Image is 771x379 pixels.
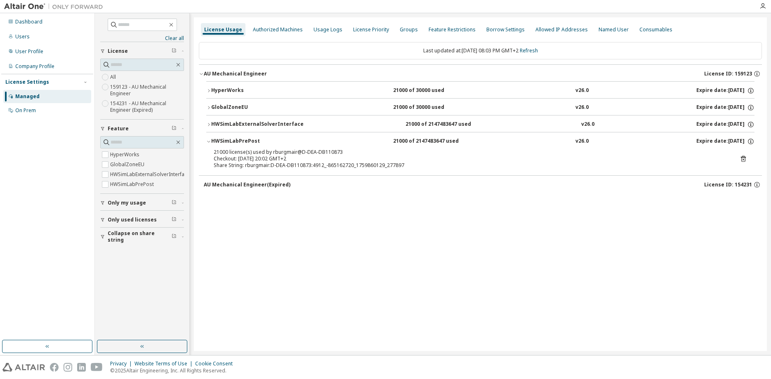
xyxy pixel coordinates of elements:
span: Collapse on share string [108,230,172,243]
div: HWSimLabPrePost [211,138,285,145]
button: Only my usage [100,194,184,212]
div: HyperWorks [211,87,285,94]
label: 159123 - AU Mechanical Engineer [110,82,184,99]
button: HWSimLabExternalSolverInterface21000 of 2147483647 usedv26.0Expire date:[DATE] [206,115,754,134]
div: 21000 of 30000 used [393,87,467,94]
div: v26.0 [575,104,589,111]
div: GlobalZoneEU [211,104,285,111]
div: Last updated at: [DATE] 08:03 PM GMT+2 [199,42,762,59]
a: Clear all [100,35,184,42]
div: v26.0 [575,87,589,94]
a: Refresh [520,47,538,54]
div: Expire date: [DATE] [696,121,754,128]
span: Only my usage [108,200,146,206]
div: Users [15,33,30,40]
label: 154231 - AU Mechanical Engineer (Expired) [110,99,184,115]
div: Expire date: [DATE] [696,104,754,111]
label: HyperWorks [110,150,141,160]
span: Clear filter [172,125,177,132]
div: Borrow Settings [486,26,525,33]
div: Checkout: [DATE] 20:02 GMT+2 [214,155,727,162]
div: Website Terms of Use [134,360,195,367]
div: 21000 license(s) used by rburgmair@D-DEA-DB110873 [214,149,727,155]
div: Allowed IP Addresses [535,26,588,33]
div: Dashboard [15,19,42,25]
span: Only used licenses [108,217,157,223]
span: Clear filter [172,233,177,240]
span: License [108,48,128,54]
button: HyperWorks21000 of 30000 usedv26.0Expire date:[DATE] [206,82,754,100]
div: Managed [15,93,40,100]
span: License ID: 159123 [704,71,752,77]
span: Feature [108,125,129,132]
div: HWSimLabExternalSolverInterface [211,121,304,128]
div: Consumables [639,26,672,33]
div: AU Mechanical Engineer [204,71,267,77]
button: Feature [100,120,184,138]
img: altair_logo.svg [2,363,45,372]
div: Groups [400,26,418,33]
button: HWSimLabPrePost21000 of 2147483647 usedv26.0Expire date:[DATE] [206,132,754,151]
div: 21000 of 2147483647 used [393,138,467,145]
button: License [100,42,184,60]
span: Clear filter [172,217,177,223]
div: AU Mechanical Engineer (Expired) [204,181,290,188]
span: Clear filter [172,200,177,206]
div: License Settings [5,79,49,85]
div: Privacy [110,360,134,367]
div: License Priority [353,26,389,33]
div: Feature Restrictions [429,26,476,33]
p: © 2025 Altair Engineering, Inc. All Rights Reserved. [110,367,238,374]
label: GlobalZoneEU [110,160,146,169]
div: Company Profile [15,63,54,70]
label: All [110,72,118,82]
div: v26.0 [575,138,589,145]
button: AU Mechanical Engineer(Expired)License ID: 154231 [204,176,762,194]
img: Altair One [4,2,107,11]
img: instagram.svg [64,363,72,372]
div: User Profile [15,48,43,55]
div: On Prem [15,107,36,114]
div: License Usage [204,26,242,33]
button: Only used licenses [100,211,184,229]
div: Share String: rburgmair:D-DEA-DB110873:4912_-865162720_1759860129_277897 [214,162,727,169]
div: 21000 of 2147483647 used [406,121,480,128]
div: 21000 of 30000 used [393,104,467,111]
span: License ID: 154231 [704,181,752,188]
div: Named User [599,26,629,33]
div: v26.0 [581,121,594,128]
label: HWSimLabPrePost [110,179,156,189]
div: Expire date: [DATE] [696,87,754,94]
div: Cookie Consent [195,360,238,367]
img: youtube.svg [91,363,103,372]
div: Expire date: [DATE] [696,138,754,145]
span: Clear filter [172,48,177,54]
button: GlobalZoneEU21000 of 30000 usedv26.0Expire date:[DATE] [206,99,754,117]
button: Collapse on share string [100,228,184,246]
button: AU Mechanical EngineerLicense ID: 159123 [199,65,762,83]
div: Usage Logs [314,26,342,33]
label: HWSimLabExternalSolverInterface [110,169,191,179]
img: facebook.svg [50,363,59,372]
img: linkedin.svg [77,363,86,372]
div: Authorized Machines [253,26,303,33]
